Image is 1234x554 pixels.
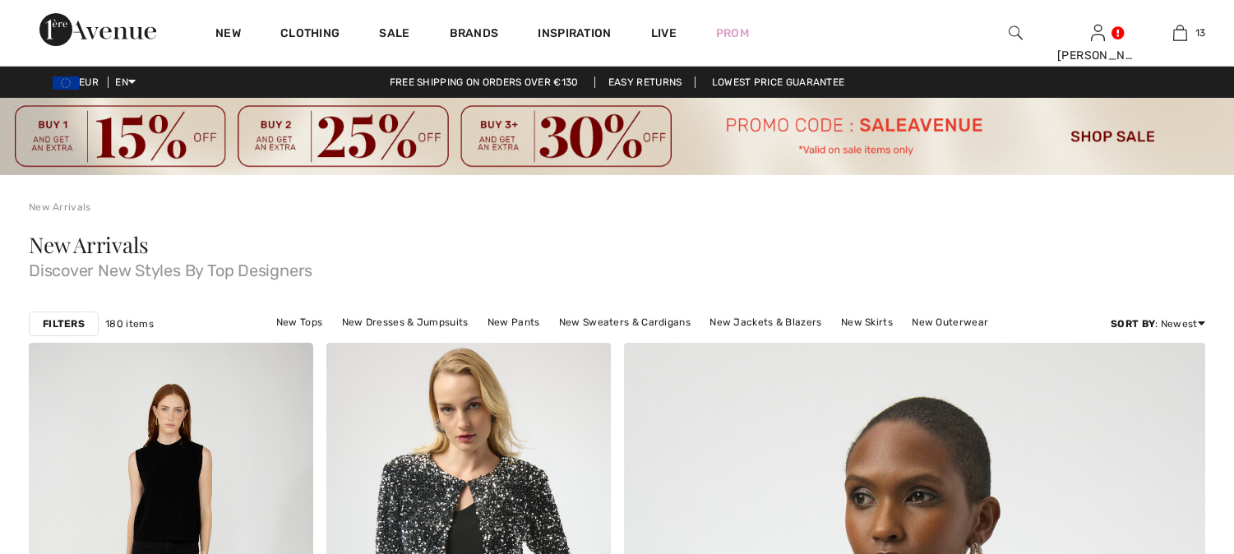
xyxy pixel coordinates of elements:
a: New Pants [479,312,548,333]
a: Sign In [1091,25,1105,40]
a: Brands [450,26,499,44]
a: Prom [716,25,749,42]
a: New Outerwear [904,312,996,333]
a: Easy Returns [594,76,696,88]
span: Inspiration [538,26,611,44]
strong: Filters [43,316,85,331]
a: New Skirts [833,312,901,333]
a: Clothing [280,26,340,44]
a: Lowest Price Guarantee [699,76,858,88]
a: 13 [1139,23,1220,43]
strong: Sort By [1111,318,1155,330]
a: New Jackets & Blazers [701,312,830,333]
div: : Newest [1111,316,1205,331]
img: My Bag [1173,23,1187,43]
span: EN [115,76,136,88]
a: New Tops [268,312,330,333]
img: Euro [53,76,79,90]
img: My Info [1091,23,1105,43]
span: Discover New Styles By Top Designers [29,256,1205,279]
img: search the website [1009,23,1023,43]
a: Free shipping on orders over €130 [377,76,592,88]
span: 13 [1195,25,1206,40]
a: New Arrivals [29,201,91,213]
a: Live [651,25,677,42]
img: 1ère Avenue [39,13,156,46]
a: New Sweaters & Cardigans [551,312,699,333]
a: New Dresses & Jumpsuits [334,312,477,333]
div: [PERSON_NAME] [1057,47,1138,64]
a: New [215,26,241,44]
span: EUR [53,76,105,88]
span: New Arrivals [29,230,148,259]
a: Sale [379,26,409,44]
span: 180 items [105,316,154,331]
